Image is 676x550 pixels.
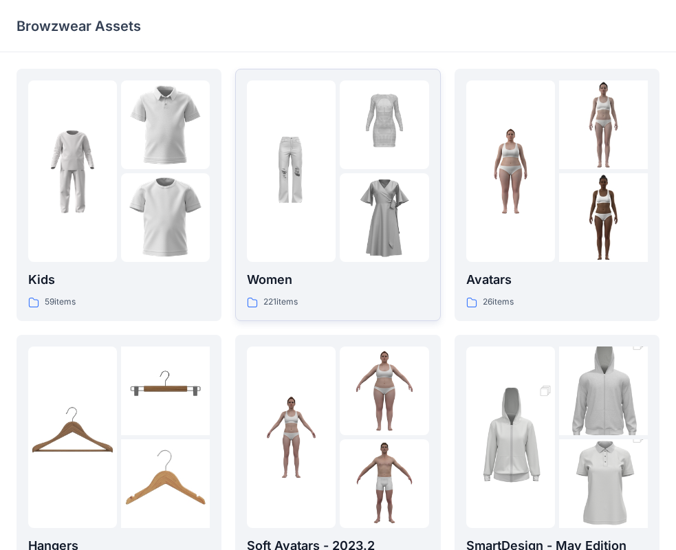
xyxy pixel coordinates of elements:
p: Browzwear Assets [17,16,141,36]
img: folder 2 [340,80,428,169]
img: folder 1 [28,127,117,216]
img: folder 2 [121,80,210,169]
a: folder 1folder 2folder 3Women221items [235,69,440,321]
img: folder 3 [340,439,428,528]
img: folder 2 [559,80,648,169]
img: folder 3 [340,173,428,262]
img: folder 3 [559,173,648,262]
img: folder 1 [28,393,117,481]
img: folder 2 [121,346,210,435]
p: Avatars [466,270,648,289]
p: 221 items [263,295,298,309]
img: folder 1 [247,393,336,481]
img: folder 3 [121,439,210,528]
img: folder 2 [340,346,428,435]
p: 26 items [483,295,514,309]
img: folder 1 [466,371,555,504]
p: Women [247,270,428,289]
p: Kids [28,270,210,289]
img: folder 3 [121,173,210,262]
img: folder 2 [559,324,648,458]
a: folder 1folder 2folder 3Kids59items [17,69,221,321]
img: folder 1 [466,127,555,216]
p: 59 items [45,295,76,309]
a: folder 1folder 2folder 3Avatars26items [455,69,659,321]
img: folder 1 [247,127,336,216]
